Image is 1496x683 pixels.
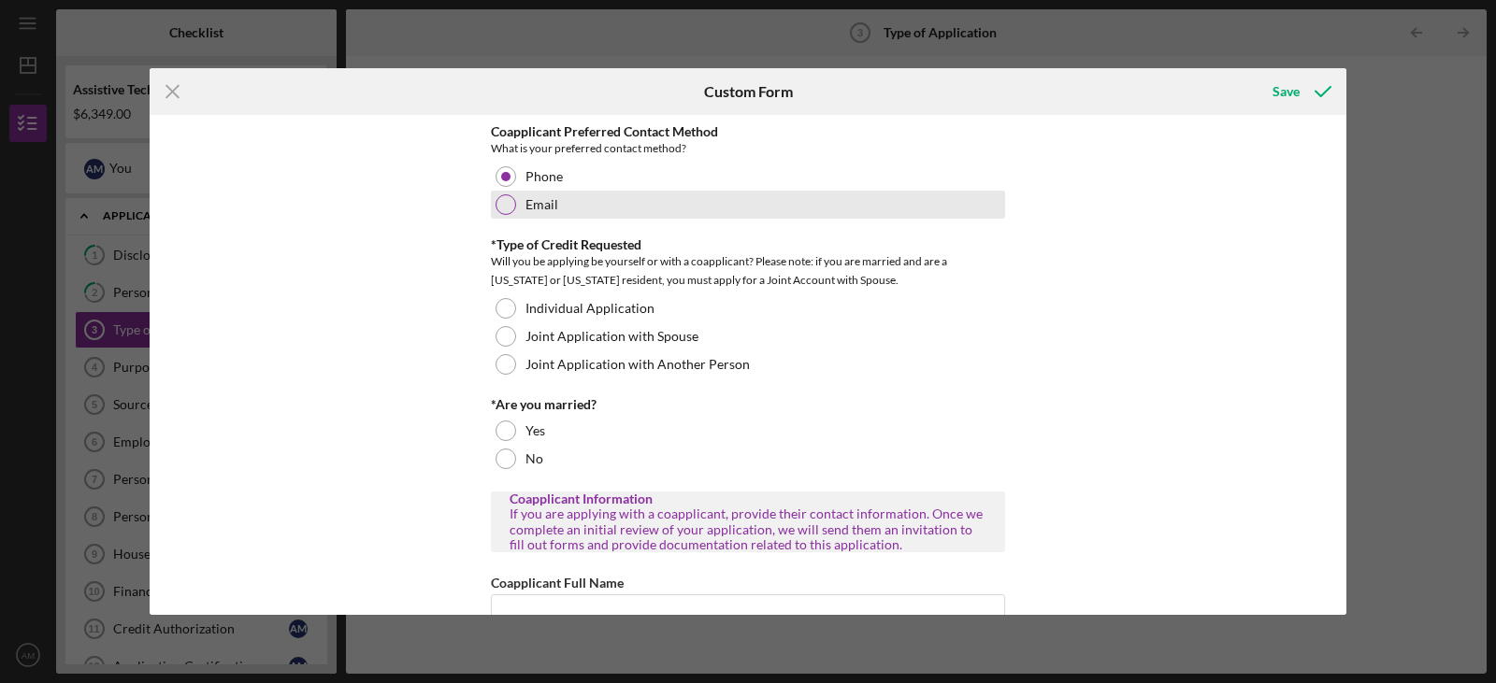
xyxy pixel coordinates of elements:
[491,252,1005,290] div: Will you be applying be yourself or with a coapplicant? Please note: if you are married and are a...
[525,423,545,438] label: Yes
[1254,73,1346,110] button: Save
[491,397,1005,412] div: *Are you married?
[1273,73,1300,110] div: Save
[704,83,793,100] h6: Custom Form
[525,197,558,212] label: Email
[525,357,750,372] label: Joint Application with Another Person
[510,491,986,506] div: Coapplicant Information
[491,237,1005,252] div: *Type of Credit Requested
[491,139,1005,158] div: What is your preferred contact method?
[491,575,624,591] label: Coapplicant Full Name
[525,169,563,184] label: Phone
[525,301,654,316] label: Individual Application
[491,124,1005,139] div: Coapplicant Preferred Contact Method
[510,506,986,551] div: If you are applying with a coapplicant, provide their contact information. Once we complete an in...
[525,329,698,344] label: Joint Application with Spouse
[525,451,543,466] label: No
